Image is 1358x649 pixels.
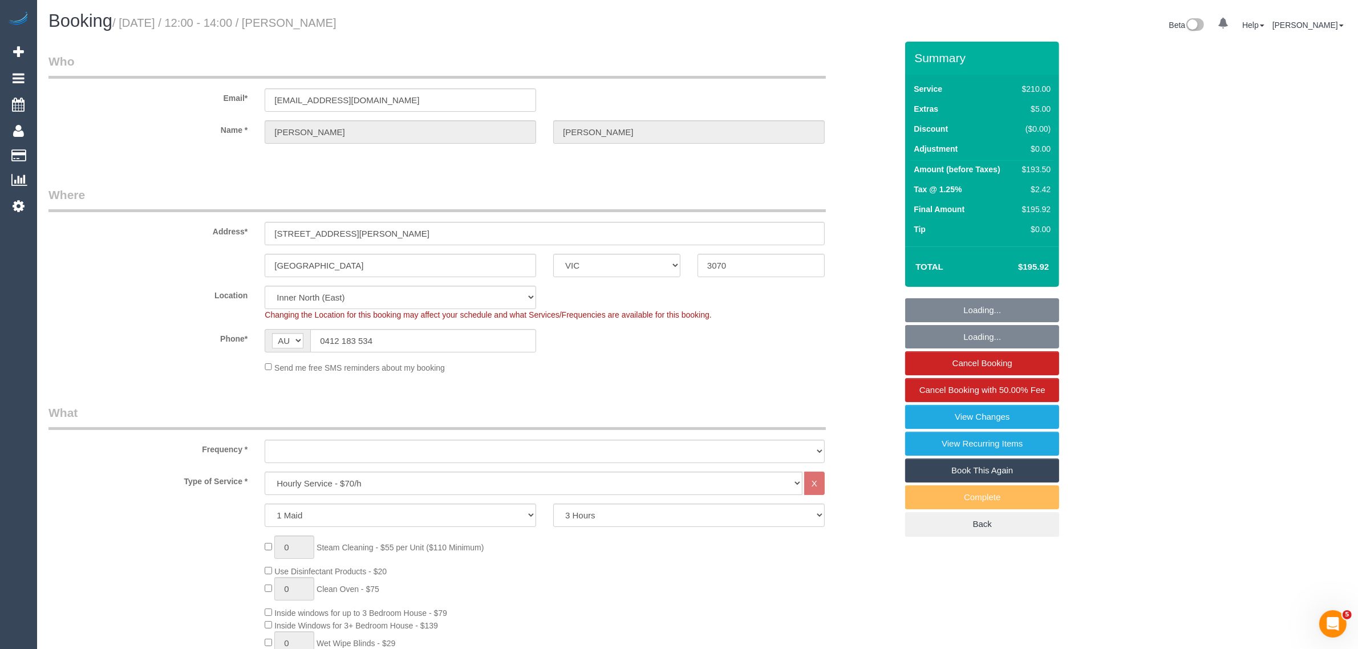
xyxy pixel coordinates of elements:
legend: Where [48,186,826,212]
input: Post Code* [698,254,825,277]
label: Frequency * [40,440,256,455]
a: Cancel Booking with 50.00% Fee [905,378,1059,402]
span: Booking [48,11,112,31]
label: Phone* [40,329,256,344]
span: Cancel Booking with 50.00% Fee [919,385,1045,395]
label: Location [40,286,256,301]
label: Email* [40,88,256,104]
div: $210.00 [1018,83,1051,95]
h3: Summary [914,51,1053,64]
div: $5.00 [1018,103,1051,115]
input: Phone* [310,329,536,352]
input: Last Name* [553,120,825,144]
div: $195.92 [1018,204,1051,215]
label: Address* [40,222,256,237]
label: Final Amount [914,204,964,215]
a: Cancel Booking [905,351,1059,375]
a: View Changes [905,405,1059,429]
input: Suburb* [265,254,536,277]
strong: Total [915,262,943,271]
label: Tip [914,224,926,235]
a: Help [1242,21,1264,30]
div: $2.42 [1018,184,1051,195]
a: Back [905,512,1059,536]
legend: Who [48,53,826,79]
label: Service [914,83,942,95]
label: Amount (before Taxes) [914,164,1000,175]
span: Steam Cleaning - $55 per Unit ($110 Minimum) [317,543,484,552]
a: Book This Again [905,459,1059,482]
legend: What [48,404,826,430]
h4: $195.92 [984,262,1049,272]
a: View Recurring Items [905,432,1059,456]
label: Adjustment [914,143,958,155]
label: Type of Service * [40,472,256,487]
label: Discount [914,123,948,135]
div: ($0.00) [1018,123,1051,135]
label: Name * [40,120,256,136]
a: Beta [1169,21,1205,30]
a: [PERSON_NAME] [1272,21,1344,30]
img: New interface [1185,18,1204,33]
div: $0.00 [1018,143,1051,155]
small: / [DATE] / 12:00 - 14:00 / [PERSON_NAME] [112,17,337,29]
span: Send me free SMS reminders about my booking [274,363,445,372]
div: $193.50 [1018,164,1051,175]
iframe: Intercom live chat [1319,610,1347,638]
span: Clean Oven - $75 [317,585,379,594]
span: Inside windows for up to 3 Bedroom House - $79 [274,609,447,618]
input: Email* [265,88,536,112]
span: Changing the Location for this booking may affect your schedule and what Services/Frequencies are... [265,310,711,319]
input: First Name* [265,120,536,144]
div: $0.00 [1018,224,1051,235]
label: Extras [914,103,938,115]
span: 5 [1343,610,1352,619]
img: Automaid Logo [7,11,30,27]
label: Tax @ 1.25% [914,184,962,195]
span: Wet Wipe Blinds - $29 [317,639,395,648]
span: Inside Windows for 3+ Bedroom House - $139 [274,621,438,630]
span: Use Disinfectant Products - $20 [274,567,387,576]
